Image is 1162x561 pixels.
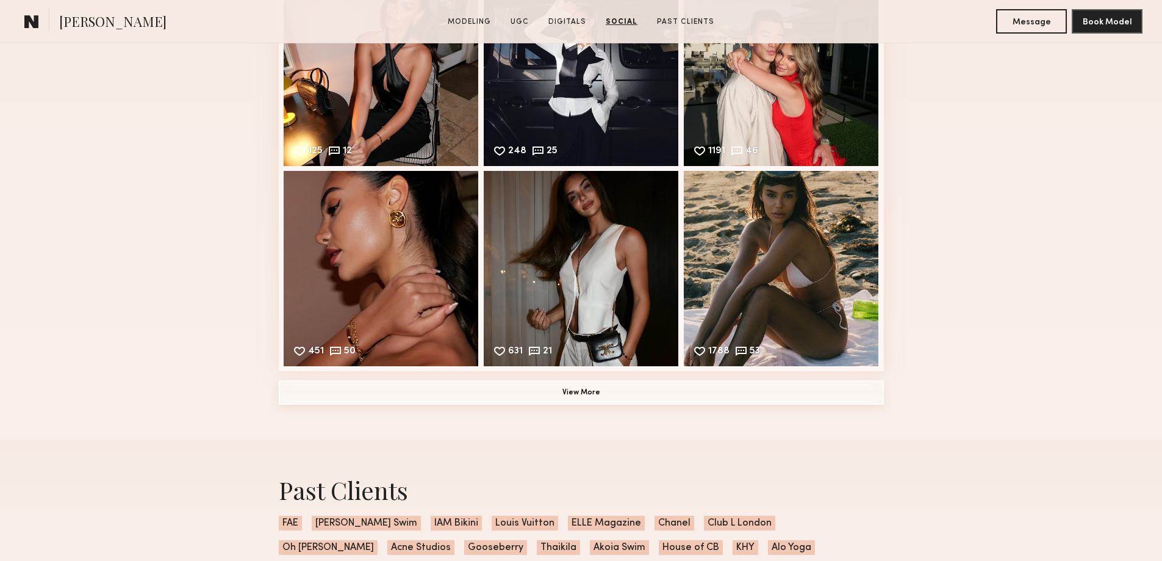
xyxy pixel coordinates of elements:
div: 1191 [708,147,725,157]
span: Club L London [704,516,775,530]
div: 46 [745,147,758,157]
a: Modeling [443,16,496,27]
span: Acne Studios [387,540,454,555]
span: FAE [279,516,302,530]
span: IAM Bikini [431,516,482,530]
span: KHY [733,540,758,555]
span: Chanel [655,516,694,530]
a: UGC [506,16,534,27]
div: 125 [308,147,323,157]
span: Oh [PERSON_NAME] [279,540,378,555]
div: 21 [543,347,552,358]
span: [PERSON_NAME] Swim [312,516,421,530]
span: House of CB [659,540,723,555]
button: View More [279,380,884,405]
div: 50 [344,347,356,358]
div: 12 [343,147,352,157]
div: 248 [508,147,526,157]
span: [PERSON_NAME] [59,12,167,34]
div: Past Clients [279,474,884,506]
span: Akoia Swim [590,540,649,555]
span: Alo Yoga [768,540,815,555]
span: Thaikila [537,540,580,555]
span: Gooseberry [464,540,527,555]
span: ELLE Magazine [568,516,645,530]
button: Book Model [1072,9,1142,34]
span: Louis Vuitton [492,516,558,530]
a: Social [601,16,642,27]
div: 53 [750,347,760,358]
a: Digitals [543,16,591,27]
a: Book Model [1072,16,1142,26]
div: 631 [508,347,523,358]
div: 25 [547,147,558,157]
div: 1788 [708,347,730,358]
div: 451 [308,347,324,358]
a: Past Clients [652,16,719,27]
button: Message [996,9,1067,34]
